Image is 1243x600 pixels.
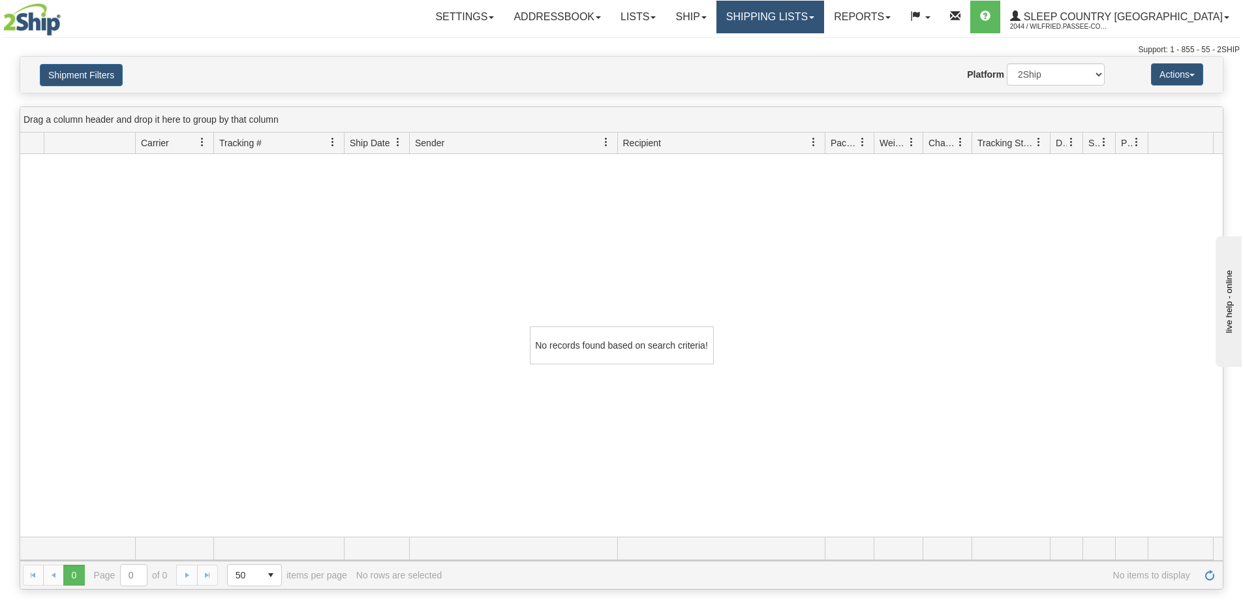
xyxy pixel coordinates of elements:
[3,3,61,36] img: logo2044.jpg
[666,1,716,33] a: Ship
[141,136,169,150] span: Carrier
[322,131,344,153] a: Tracking # filter column settings
[611,1,666,33] a: Lists
[852,131,874,153] a: Packages filter column settings
[415,136,444,150] span: Sender
[1000,1,1239,33] a: Sleep Country [GEOGRAPHIC_DATA] 2044 / Wilfried.Passee-Coutrin
[977,136,1034,150] span: Tracking Status
[595,131,617,153] a: Sender filter column settings
[1010,20,1108,33] span: 2044 / Wilfried.Passee-Coutrin
[191,131,213,153] a: Carrier filter column settings
[350,136,390,150] span: Ship Date
[40,64,123,86] button: Shipment Filters
[900,131,923,153] a: Weight filter column settings
[219,136,262,150] span: Tracking #
[824,1,900,33] a: Reports
[3,44,1240,55] div: Support: 1 - 855 - 55 - 2SHIP
[356,570,442,580] div: No rows are selected
[1126,131,1148,153] a: Pickup Status filter column settings
[227,564,282,586] span: Page sizes drop down
[425,1,504,33] a: Settings
[1056,136,1067,150] span: Delivery Status
[623,136,661,150] span: Recipient
[967,68,1004,81] label: Platform
[530,326,714,364] div: No records found based on search criteria!
[227,564,347,586] span: items per page
[928,136,956,150] span: Charge
[260,565,281,586] span: select
[1093,131,1115,153] a: Shipment Issues filter column settings
[1213,233,1242,366] iframe: chat widget
[63,565,84,586] span: Page 0
[880,136,907,150] span: Weight
[1199,565,1220,586] a: Refresh
[451,570,1190,580] span: No items to display
[94,564,168,586] span: Page of 0
[1121,136,1132,150] span: Pickup Status
[504,1,611,33] a: Addressbook
[1020,11,1223,22] span: Sleep Country [GEOGRAPHIC_DATA]
[20,107,1223,133] div: grid grouping header
[387,131,409,153] a: Ship Date filter column settings
[1060,131,1082,153] a: Delivery Status filter column settings
[803,131,825,153] a: Recipient filter column settings
[1028,131,1050,153] a: Tracking Status filter column settings
[831,136,858,150] span: Packages
[716,1,824,33] a: Shipping lists
[949,131,972,153] a: Charge filter column settings
[236,569,253,582] span: 50
[1151,63,1203,86] button: Actions
[10,11,121,21] div: live help - online
[1088,136,1099,150] span: Shipment Issues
